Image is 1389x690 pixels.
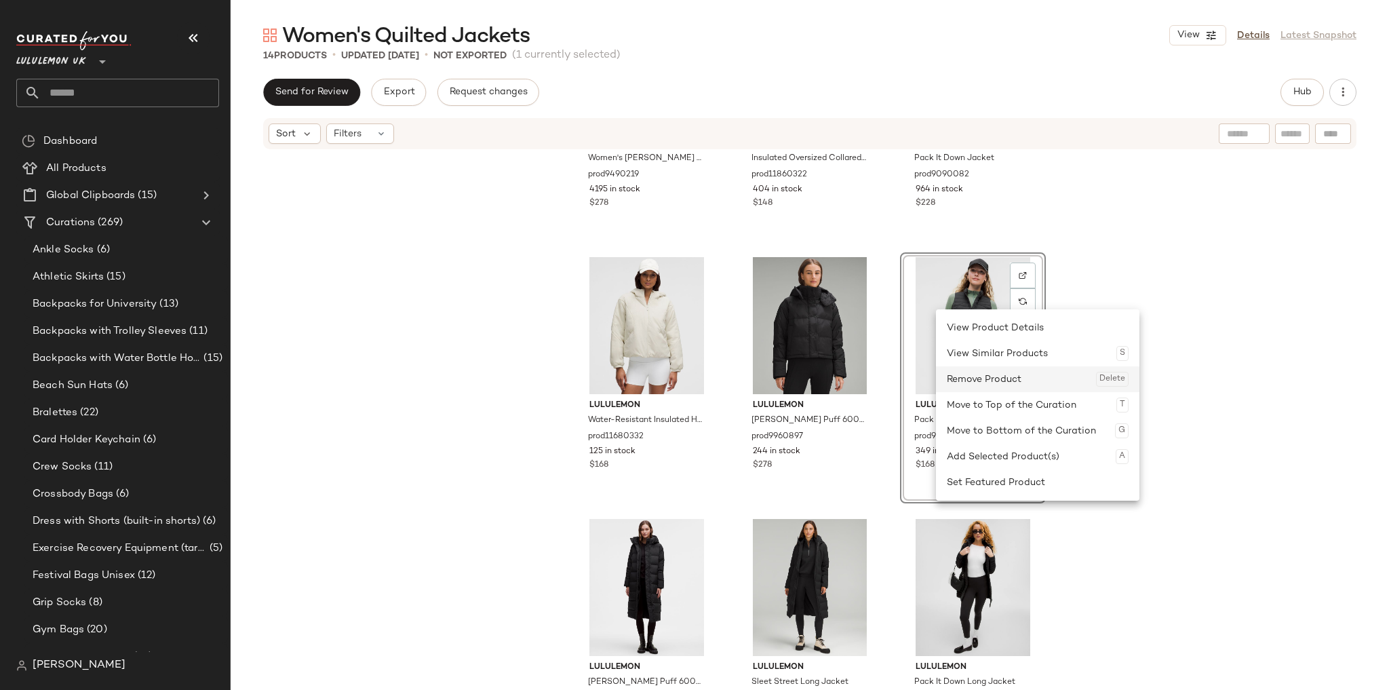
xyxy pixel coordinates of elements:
button: View [1169,25,1226,45]
img: LW4CEDS_027597_1 [579,257,715,394]
span: (6) [94,242,110,258]
p: Not Exported [433,49,507,63]
span: Insulated Oversized Collared Jacket [751,153,866,165]
button: Export [371,79,426,106]
div: Remove Product [947,366,1129,392]
span: Sleet Street Long Jacket [751,676,848,689]
img: LW4BOWS_0001_1 [905,519,1041,656]
div: Delete [1096,372,1129,387]
span: $278 [753,459,772,472]
span: • [425,47,428,64]
p: updated [DATE] [341,49,419,63]
span: Pack It Down Jacket [914,153,994,165]
div: Move to Top of the Curation [947,392,1129,418]
span: Sort [276,127,296,141]
div: Add Selected Product(s) [947,444,1129,469]
span: Backpacks with Water Bottle Holder [33,351,201,366]
img: LW4CADS_0001_1 [742,257,878,394]
span: (8) [86,595,102,611]
span: Festival Bags Unisex [33,568,135,583]
span: Pack It Down Vest [914,415,985,427]
span: Dress with Shorts (built-in shorts) [33,514,200,529]
span: 14 [263,51,274,61]
span: Filters [334,127,361,141]
span: Backpacks for University [33,296,157,312]
span: Women's [PERSON_NAME] Puff 600-Down-Fill Jacket [588,153,703,165]
img: LW4BOUS_0001_1 [905,257,1041,394]
span: (12) [135,568,156,583]
button: Send for Review [263,79,360,106]
span: (15) [104,269,125,285]
div: T [1116,398,1129,413]
span: Dashboard [43,134,97,149]
div: View Similar Products [947,341,1129,366]
span: (15) [201,351,222,366]
span: [PERSON_NAME] Puff 600-Down-Fill Long Jacket [588,676,703,689]
img: LW4BU8S_0001_1 [742,519,878,656]
span: Athletic Skirts [33,269,104,285]
span: lululemon [753,400,867,412]
span: $278 [589,197,608,210]
span: Ankle Socks [33,242,94,258]
span: Women's Quilted Jackets [282,23,530,50]
span: Pack It Down Long Jacket [914,676,1015,689]
span: Bralettes [33,405,77,421]
img: cfy_white_logo.C9jOOHJF.svg [16,31,132,50]
div: Products [263,49,327,63]
span: (15) [131,649,153,665]
img: LW4BTPS_0001_1 [579,519,715,656]
span: All Products [46,161,106,176]
span: Request changes [449,87,528,98]
span: [PERSON_NAME] [33,657,125,674]
span: (15) [135,188,157,204]
span: (269) [95,215,123,231]
span: prod11860322 [751,169,807,181]
span: (6) [113,486,129,502]
span: Grip Socks [33,595,86,611]
span: $168 [589,459,608,472]
div: Set Featured Product [947,469,1129,495]
span: $228 [916,197,935,210]
span: prod9090557 [914,431,966,443]
span: Crew Socks [33,459,92,475]
span: (11) [187,324,208,339]
span: 244 in stock [753,446,800,458]
button: Request changes [437,79,539,106]
span: prod9090082 [914,169,969,181]
img: svg%3e [22,134,35,148]
span: $148 [753,197,772,210]
span: lululemon [589,662,704,674]
span: 125 in stock [589,446,635,458]
span: (11) [92,459,113,475]
div: S [1116,346,1129,361]
img: svg%3e [16,660,27,671]
span: Export [383,87,414,98]
span: • [332,47,336,64]
span: 4195 in stock [589,184,640,196]
div: A [1116,449,1129,464]
img: svg%3e [263,28,277,42]
span: prod9960897 [751,431,803,443]
span: (6) [140,432,156,448]
span: Laptop Sleeve Bags [33,649,131,665]
span: Curations [46,215,95,231]
span: (5) [207,541,222,556]
span: 964 in stock [916,184,963,196]
span: prod9490219 [588,169,639,181]
button: Hub [1280,79,1324,106]
span: Card Holder Keychain [33,432,140,448]
span: 404 in stock [753,184,802,196]
img: svg%3e [1019,271,1027,280]
span: Hub [1293,87,1312,98]
span: View [1177,30,1200,41]
span: Gym Bags [33,622,84,638]
img: svg%3e [1019,297,1027,305]
span: (6) [200,514,216,529]
span: Send for Review [275,87,349,98]
span: Lululemon UK [16,46,86,71]
span: lululemon [753,662,867,674]
span: prod11680332 [588,431,644,443]
span: (20) [84,622,107,638]
span: (1 currently selected) [512,47,621,64]
span: Crossbody Bags [33,486,113,502]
